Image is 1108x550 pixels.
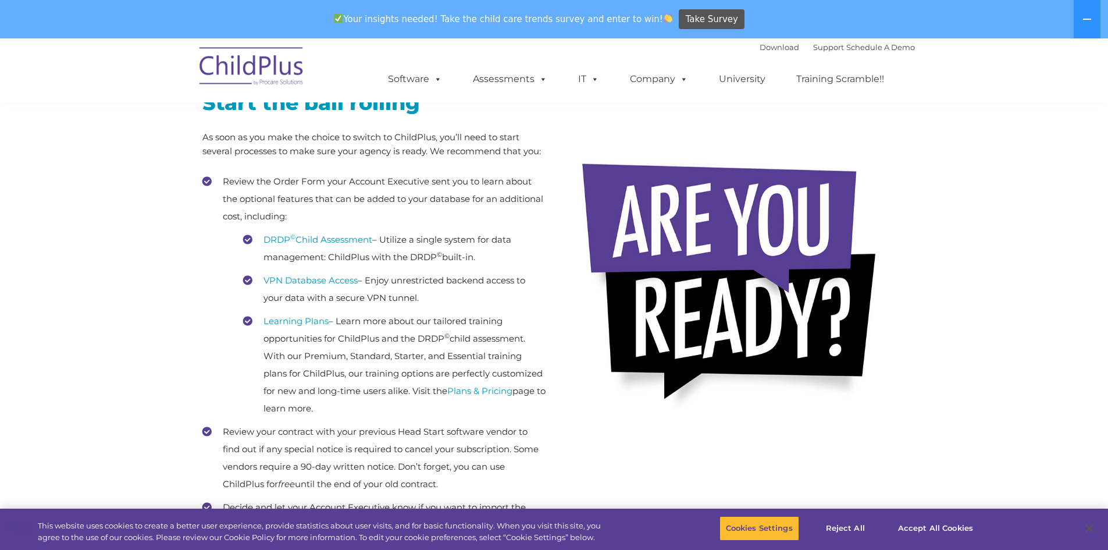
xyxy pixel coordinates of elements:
a: IT [567,68,611,91]
a: Software [376,68,454,91]
a: Support [813,42,844,52]
sup: © [290,233,295,241]
button: Cookies Settings [719,516,799,541]
a: Download [760,42,799,52]
a: Training Scramble!! [785,68,896,91]
a: Learning Plans [263,315,329,327]
font: | [760,42,915,52]
sup: © [437,250,442,258]
a: Plans & Pricing [447,385,512,396]
a: DRDP©Child Assessment [263,234,372,245]
span: Your insights needed! Take the child care trends survey and enter to win! [329,8,678,30]
img: areyouready [572,148,897,424]
div: This website uses cookies to create a better user experience, provide statistics about user visit... [38,520,610,543]
a: Take Survey [679,9,744,30]
button: Close [1077,516,1102,541]
a: VPN Database Access [263,275,358,286]
li: – Enjoy unrestricted backend access to your data with a secure VPN tunnel. [243,272,546,307]
img: ✅ [334,14,343,23]
a: University [707,68,777,91]
li: – Learn more about our tailored training opportunities for ChildPlus and the DRDP child assessmen... [243,313,546,417]
img: 👏 [664,14,672,23]
a: Company [618,68,700,91]
li: – Utilize a single system for data management: ChildPlus with the DRDP built-in. [243,231,546,266]
a: Assessments [461,68,559,91]
a: Schedule A Demo [846,42,915,52]
em: free [278,478,295,489]
button: Accept All Cookies [892,516,979,541]
p: As soon as you make the choice to switch to ChildPlus, you’ll need to start several processes to ... [202,130,546,158]
span: Take Survey [686,9,738,30]
img: ChildPlus by Procare Solutions [194,39,310,97]
button: Reject All [809,516,882,541]
h2: Start the ball rolling [202,90,546,116]
li: Review your contract with your previous Head Start software vendor to find out if any special not... [202,423,546,493]
sup: © [444,332,450,340]
li: Review the Order Form your Account Executive sent you to learn about the optional features that c... [202,173,546,417]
